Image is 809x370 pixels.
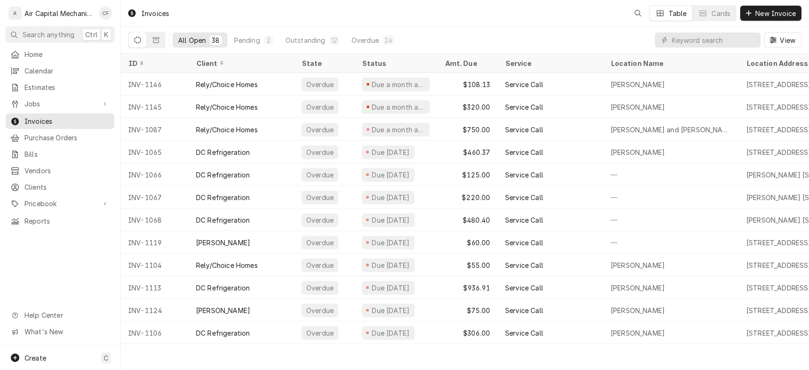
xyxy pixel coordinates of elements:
a: Vendors [6,163,114,178]
div: Service Call [505,102,543,112]
div: Overdue [305,125,335,135]
span: View [778,35,797,45]
div: Due [DATE] [371,328,411,338]
div: 38 [212,35,220,45]
div: INV-1106 [121,322,188,344]
div: DC Refrigeration [196,283,250,293]
a: Clients [6,179,114,195]
a: Estimates [6,80,114,95]
div: INV-1087 [121,118,188,141]
div: INV-1066 [121,163,188,186]
div: $460.37 [437,141,498,163]
div: DC Refrigeration [196,215,250,225]
div: CF [99,7,112,20]
div: Overdue [305,147,335,157]
div: Due [DATE] [371,306,411,315]
div: Due [DATE] [371,147,411,157]
div: $108.13 [437,73,498,96]
div: Overdue [305,306,335,315]
div: 12 [331,35,337,45]
div: DC Refrigeration [196,147,250,157]
a: Reports [6,213,114,229]
button: View [764,32,801,48]
div: Amt. Due [445,58,488,68]
div: Overdue [305,328,335,338]
div: Overdue [305,215,335,225]
div: — [603,186,739,209]
div: Cards [711,8,730,18]
a: Calendar [6,63,114,79]
a: Home [6,47,114,62]
div: Due [DATE] [371,260,411,270]
div: Due a month ago [371,125,426,135]
div: Status [362,58,428,68]
span: Vendors [25,166,110,176]
span: Bills [25,149,110,159]
span: Purchase Orders [25,133,110,143]
div: Table [669,8,687,18]
div: $60.00 [437,231,498,254]
span: Help Center [25,310,109,320]
div: INV-1119 [121,231,188,254]
div: Client [196,58,285,68]
div: [PERSON_NAME] and [PERSON_NAME] [611,125,731,135]
div: ID [128,58,179,68]
div: Outstanding [286,35,326,45]
div: Service Call [505,80,543,89]
a: Go to Pricebook [6,196,114,211]
span: Pricebook [25,199,96,209]
button: Search anythingCtrlK [6,26,114,43]
span: C [104,353,108,363]
div: A [8,7,22,20]
div: Overdue [305,102,335,112]
div: $125.00 [437,163,498,186]
div: Overdue [305,80,335,89]
a: Go to Help Center [6,307,114,323]
div: [PERSON_NAME] [196,306,250,315]
button: Open search [630,6,646,21]
a: Go to Jobs [6,96,114,112]
span: Home [25,49,110,59]
span: Ctrl [85,30,98,40]
a: Invoices [6,113,114,129]
div: Service Call [505,215,543,225]
div: Due [DATE] [371,283,411,293]
div: [PERSON_NAME] [611,283,665,293]
div: Rely/Choice Homes [196,260,258,270]
div: $55.00 [437,254,498,276]
div: Service Call [505,328,543,338]
div: Service Call [505,260,543,270]
div: [PERSON_NAME] [611,328,665,338]
div: INV-1068 [121,209,188,231]
input: Keyword search [672,32,756,48]
div: — [603,163,739,186]
a: Purchase Orders [6,130,114,145]
div: [PERSON_NAME] [611,306,665,315]
div: — [603,231,739,254]
div: $75.00 [437,299,498,322]
span: K [104,30,108,40]
span: What's New [25,327,109,337]
div: Service Call [505,283,543,293]
span: Jobs [25,99,96,109]
div: Due [DATE] [371,193,411,202]
div: INV-1104 [121,254,188,276]
div: INV-1113 [121,276,188,299]
div: Due a month ago [371,80,426,89]
div: Overdue [305,170,335,180]
div: Charles Faure's Avatar [99,7,112,20]
div: INV-1124 [121,299,188,322]
span: Estimates [25,82,110,92]
div: Due a month ago [371,102,426,112]
button: New Invoice [740,6,801,21]
span: Search anything [23,30,74,40]
div: [PERSON_NAME] [611,80,665,89]
div: Service Call [505,193,543,202]
div: All Open [178,35,206,45]
div: [PERSON_NAME] [611,260,665,270]
div: Air Capital Mechanical [25,8,94,18]
div: Rely/Choice Homes [196,125,258,135]
div: Service Call [505,147,543,157]
div: 2 [266,35,271,45]
div: INV-1065 [121,141,188,163]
